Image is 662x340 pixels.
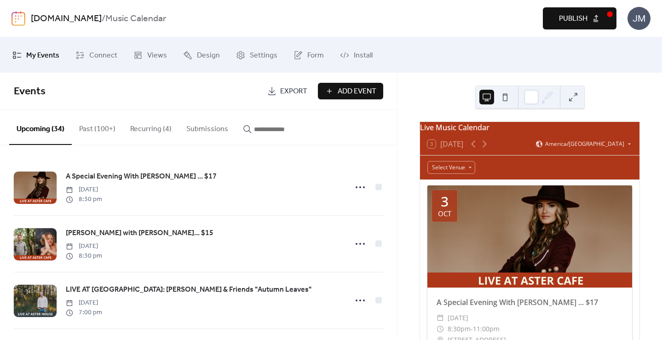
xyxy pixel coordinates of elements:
[333,41,380,69] a: Install
[66,185,102,195] span: [DATE]
[307,48,324,63] span: Form
[179,110,236,144] button: Submissions
[287,41,331,69] a: Form
[627,7,650,30] div: JM
[31,10,102,28] a: [DOMAIN_NAME]
[66,227,213,239] a: [PERSON_NAME] with [PERSON_NAME]... $15
[471,323,473,334] span: -
[338,86,376,97] span: Add Event
[89,48,117,63] span: Connect
[448,312,468,323] span: [DATE]
[66,171,217,182] span: A Special Evening With [PERSON_NAME] ... $17
[72,110,123,144] button: Past (100+)
[318,83,383,99] button: Add Event
[437,312,444,323] div: ​
[66,308,102,317] span: 7:00 pm
[250,48,277,63] span: Settings
[437,323,444,334] div: ​
[102,10,105,28] b: /
[66,171,217,183] a: A Special Evening With [PERSON_NAME] ... $17
[437,297,598,307] a: A Special Evening With [PERSON_NAME] ... $17
[448,323,471,334] span: 8:30pm
[197,48,220,63] span: Design
[354,48,373,63] span: Install
[26,48,59,63] span: My Events
[559,13,587,24] span: Publish
[545,141,624,147] span: America/[GEOGRAPHIC_DATA]
[66,251,102,261] span: 8:30 pm
[127,41,174,69] a: Views
[473,323,500,334] span: 11:00pm
[69,41,124,69] a: Connect
[12,11,25,26] img: logo
[66,242,102,251] span: [DATE]
[147,48,167,63] span: Views
[14,81,46,102] span: Events
[260,83,314,99] a: Export
[229,41,284,69] a: Settings
[66,284,311,296] a: LIVE AT [GEOGRAPHIC_DATA]: [PERSON_NAME] & Friends "Autumn Leaves"
[66,228,213,239] span: [PERSON_NAME] with [PERSON_NAME]... $15
[105,10,166,28] b: Music Calendar
[6,41,66,69] a: My Events
[66,195,102,204] span: 8:30 pm
[176,41,227,69] a: Design
[280,86,307,97] span: Export
[66,298,102,308] span: [DATE]
[9,110,72,145] button: Upcoming (34)
[123,110,179,144] button: Recurring (4)
[438,210,451,217] div: Oct
[543,7,616,29] button: Publish
[441,195,449,208] div: 3
[66,284,311,295] span: LIVE AT [GEOGRAPHIC_DATA]: [PERSON_NAME] & Friends "Autumn Leaves"
[420,122,639,133] div: Live Music Calendar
